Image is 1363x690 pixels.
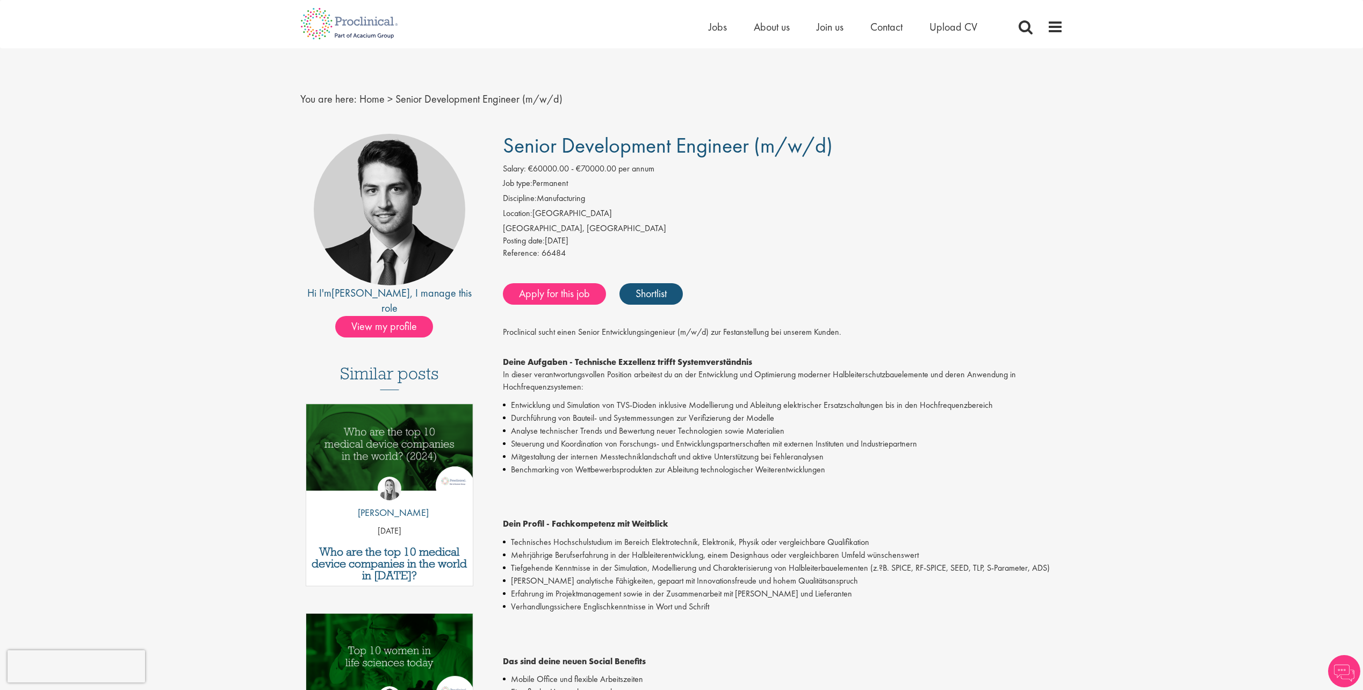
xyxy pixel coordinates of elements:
p: [DATE] [306,525,473,537]
img: imeage of recruiter Thomas Wenig [314,134,465,285]
strong: Dein Profil - Fachkompetenz mit Weitblick [503,518,668,529]
a: Contact [870,20,903,34]
label: Job type: [503,177,532,190]
a: About us [754,20,790,34]
span: View my profile [335,316,433,337]
div: Hi I'm , I manage this role [300,285,479,316]
li: Mehrjährige Berufserfahrung in der Halbleiterentwicklung, einem Designhaus oder vergleichbaren Um... [503,549,1063,562]
iframe: reCAPTCHA [8,650,145,682]
span: Posting date: [503,235,545,246]
span: €60000.00 - €70000.00 per annum [528,163,654,174]
li: [GEOGRAPHIC_DATA] [503,207,1063,222]
p: Proclinical sucht einen Senior Entwicklungsingenieur (m/w/d) zur Festanstellung bei unserem Kunden. [503,326,1063,339]
h3: Similar posts [340,364,439,390]
li: Analyse technischer Trends und Bewertung neuer Technologien sowie Materialien [503,425,1063,437]
img: Top 10 Medical Device Companies 2024 [306,404,473,491]
span: > [387,92,393,106]
li: Verhandlungssichere Englischkenntnisse in Wort und Schrift [503,600,1063,613]
a: [PERSON_NAME] [331,286,410,300]
li: Entwicklung und Simulation von TVS-Dioden inklusive Modellierung und Ableitung elektrischer Ersat... [503,399,1063,412]
li: Mitgestaltung der internen Messtechniklandschaft und aktive Unterstützung bei Fehleranalysen [503,450,1063,463]
span: Senior Development Engineer (m/w/d) [395,92,562,106]
a: Shortlist [619,283,683,305]
div: [GEOGRAPHIC_DATA], [GEOGRAPHIC_DATA] [503,222,1063,235]
a: Apply for this job [503,283,606,305]
li: Mobile Office und flexible Arbeitszeiten [503,673,1063,686]
li: Technisches Hochschulstudium im Bereich Elektrotechnik, Elektronik, Physik oder vergleichbare Qua... [503,536,1063,549]
li: Steuerung und Koordination von Forschungs- und Entwicklungspartnerschaften mit externen Institute... [503,437,1063,450]
li: Durchführung von Bauteil- und Systemmessungen zur Verifizierung der Modelle [503,412,1063,425]
a: Jobs [709,20,727,34]
a: View my profile [335,318,444,332]
p: [PERSON_NAME] [350,506,429,520]
li: Manufacturing [503,192,1063,207]
img: Chatbot [1328,655,1360,687]
span: 66484 [542,247,566,258]
a: Who are the top 10 medical device companies in the world in [DATE]? [312,546,468,581]
li: Benchmarking von Wettbewerbsprodukten zur Ableitung technologischer Weiterentwicklungen [503,463,1063,476]
li: Permanent [503,177,1063,192]
a: Link to a post [306,404,473,499]
strong: Deine Aufgaben - Technische Exzellenz trifft Systemverständnis [503,356,752,368]
li: Erfahrung im Projektmanagement sowie in der Zusammenarbeit mit [PERSON_NAME] und Lieferanten [503,587,1063,600]
div: [DATE] [503,235,1063,247]
li: Tiefgehende Kenntnisse in der Simulation, Modellierung und Charakterisierung von Halbleiterbauele... [503,562,1063,574]
label: Location: [503,207,532,220]
a: breadcrumb link [359,92,385,106]
span: You are here: [300,92,357,106]
a: Join us [817,20,843,34]
strong: Das sind deine neuen Social Benefits [503,656,646,667]
label: Reference: [503,247,539,260]
img: Hannah Burke [378,477,401,500]
span: Senior Development Engineer (m/w/d) [503,132,833,159]
a: Hannah Burke [PERSON_NAME] [350,477,429,525]
label: Salary: [503,163,526,175]
a: Upload CV [929,20,977,34]
label: Discipline: [503,192,537,205]
p: In dieser verantwortungsvollen Position arbeitest du an der Entwicklung und Optimierung moderner ... [503,344,1063,393]
li: [PERSON_NAME] analytische Fähigkeiten, gepaart mit Innovationsfreude und hohem Qualitätsanspruch [503,574,1063,587]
